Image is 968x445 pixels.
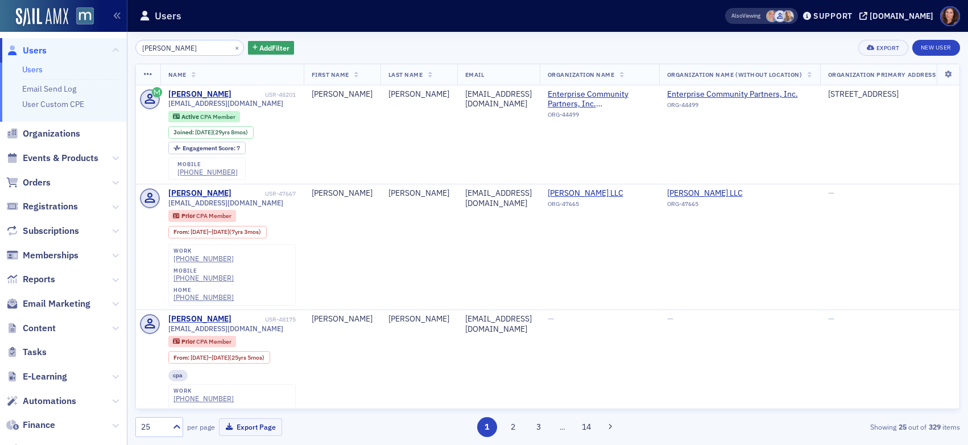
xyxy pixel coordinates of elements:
[196,212,231,220] span: CPA Member
[191,353,208,361] span: [DATE]
[858,40,908,56] button: Export
[548,314,554,324] span: —
[667,314,673,324] span: —
[548,89,651,109] span: Enterprise Community Partners, Inc. (Columbia, MD)
[6,298,90,310] a: Email Marketing
[465,314,532,334] div: [EMAIL_ADDRESS][DOMAIN_NAME]
[926,422,942,432] strong: 329
[555,422,570,432] span: …
[68,7,94,27] a: View Homepage
[168,126,254,139] div: Joined: 1995-12-05 00:00:00
[173,212,231,220] a: Prior CPA Member
[465,89,532,109] div: [EMAIL_ADDRESS][DOMAIN_NAME]
[141,421,166,433] div: 25
[173,394,234,403] a: [PHONE_NUMBER]
[6,419,55,431] a: Finance
[168,199,283,207] span: [EMAIL_ADDRESS][DOMAIN_NAME]
[667,200,771,212] div: ORG-47665
[168,188,231,199] a: [PERSON_NAME]
[195,128,213,136] span: [DATE]
[6,249,78,262] a: Memberships
[173,354,191,361] span: From :
[173,274,234,282] a: [PHONE_NUMBER]
[6,346,47,359] a: Tasks
[191,228,208,236] span: [DATE]
[177,168,238,176] a: [PHONE_NUMBER]
[173,228,191,236] span: From :
[870,11,933,21] div: [DOMAIN_NAME]
[200,113,235,121] span: CPA Member
[548,188,651,199] span: Pesante Norris LLC
[191,354,264,361] div: – (25yrs 5mos)
[173,254,234,263] div: [PHONE_NUMBER]
[233,190,296,197] div: USR-47667
[22,84,76,94] a: Email Send Log
[465,71,485,79] span: Email
[529,417,549,437] button: 3
[667,101,798,113] div: ORG-44499
[23,419,55,431] span: Finance
[731,12,760,20] span: Viewing
[168,336,237,347] div: Prior: Prior: CPA Member
[181,212,196,220] span: Prior
[16,8,68,26] img: SailAMX
[191,228,261,236] div: – (7yrs 3mos)
[233,316,296,323] div: USR-48175
[23,395,76,407] span: Automations
[813,11,853,21] div: Support
[183,144,237,152] span: Engagement Score :
[312,89,373,100] div: [PERSON_NAME]
[23,370,67,383] span: E-Learning
[693,422,960,432] div: Showing out of items
[667,71,802,79] span: Organization Name (Without Location)
[23,200,78,213] span: Registrations
[766,10,778,22] span: Dee Sullivan
[503,417,523,437] button: 2
[23,225,79,237] span: Subscriptions
[388,89,449,100] div: [PERSON_NAME]
[782,10,794,22] span: Emily Trott
[155,9,181,23] h1: Users
[22,99,84,109] a: User Custom CPE
[774,10,786,22] span: Justin Chase
[212,353,229,361] span: [DATE]
[23,298,90,310] span: Email Marketing
[76,7,94,25] img: SailAMX
[168,314,231,324] div: [PERSON_NAME]
[177,161,238,168] div: mobile
[22,64,43,75] a: Users
[896,422,908,432] strong: 25
[6,176,51,189] a: Orders
[6,44,47,57] a: Users
[859,12,937,20] button: [DOMAIN_NAME]
[195,129,248,136] div: (29yrs 8mos)
[259,43,289,53] span: Add Filter
[173,388,234,394] div: work
[312,314,373,324] div: [PERSON_NAME]
[828,314,834,324] span: —
[6,370,67,383] a: E-Learning
[183,145,240,151] div: 7
[212,228,229,236] span: [DATE]
[667,188,771,199] span: Pesante Norris LLC
[388,71,423,79] span: Last Name
[168,324,283,333] span: [EMAIL_ADDRESS][DOMAIN_NAME]
[828,89,957,100] div: [STREET_ADDRESS]
[6,152,98,164] a: Events & Products
[388,188,449,199] div: [PERSON_NAME]
[23,44,47,57] span: Users
[168,71,187,79] span: Name
[23,152,98,164] span: Events & Products
[548,111,651,122] div: ORG-44499
[173,287,234,294] div: home
[548,89,651,109] a: Enterprise Community Partners, Inc. ([GEOGRAPHIC_DATA], [GEOGRAPHIC_DATA])
[168,89,231,100] a: [PERSON_NAME]
[233,91,296,98] div: USR-48201
[173,293,234,302] a: [PHONE_NUMBER]
[219,418,282,436] button: Export Page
